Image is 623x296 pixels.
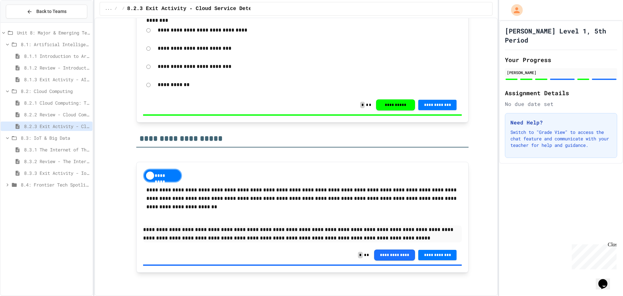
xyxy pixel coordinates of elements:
span: 8.1.3 Exit Activity - AI Detective [24,76,90,83]
h2: Your Progress [505,55,617,64]
iframe: chat widget [569,242,617,269]
span: 8.3: IoT & Big Data [21,135,90,141]
span: 8.1.1 Introduction to Artificial Intelligence [24,53,90,59]
div: Chat with us now!Close [3,3,45,41]
span: 8.2.3 Exit Activity - Cloud Service Detective [24,123,90,130]
span: 8.4: Frontier Tech Spotlight [21,181,90,188]
span: 8.2.3 Exit Activity - Cloud Service Detective [127,5,267,13]
span: 8.2.1 Cloud Computing: Transforming the Digital World [24,99,90,106]
p: Switch to "Grade View" to access the chat feature and communicate with your teacher for help and ... [510,129,612,148]
span: ... [105,6,112,11]
span: / [122,6,125,11]
span: Unit 8: Major & Emerging Technologies [17,29,90,36]
div: My Account [504,3,524,18]
span: 8.1: Artificial Intelligence Basics [21,41,90,48]
span: 8.3.1 The Internet of Things and Big Data: Our Connected Digital World [24,146,90,153]
button: Back to Teams [6,5,87,19]
div: [PERSON_NAME] [507,70,615,75]
span: 8.3.3 Exit Activity - IoT Data Detective Challenge [24,170,90,176]
h3: Need Help? [510,119,612,126]
span: Back to Teams [36,8,67,15]
span: / [115,6,117,11]
span: 8.2.2 Review - Cloud Computing [24,111,90,118]
h2: Assignment Details [505,88,617,97]
span: 8.1.2 Review - Introduction to Artificial Intelligence [24,64,90,71]
h1: [PERSON_NAME] Level 1, 5th Period [505,26,617,45]
iframe: chat widget [596,270,617,290]
span: 8.3.2 Review - The Internet of Things and Big Data [24,158,90,165]
span: 8.2: Cloud Computing [21,88,90,95]
div: No due date set [505,100,617,108]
